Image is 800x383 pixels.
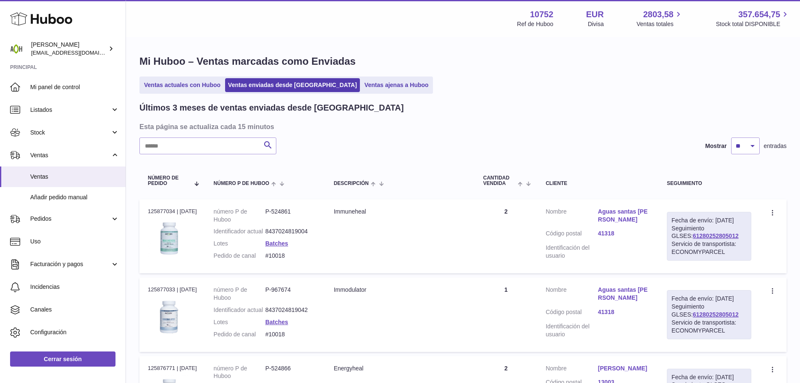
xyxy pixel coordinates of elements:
dt: Pedido de canal [214,330,265,338]
a: Ventas actuales con Huboo [141,78,223,92]
a: Cerrar sesión [10,351,115,367]
div: Fecha de envío: [DATE] [671,373,747,381]
dt: Identificador actual [214,306,265,314]
dt: Pedido de canal [214,252,265,260]
span: 2803,58 [643,9,673,20]
dt: Identificación del usuario [546,244,598,260]
a: Ventas ajenas a Huboo [362,78,432,92]
a: 61280252805012 [693,232,739,239]
img: 107521706523597.jpg [148,218,190,260]
dt: Lotes [214,240,265,248]
span: 357.654,75 [738,9,780,20]
h3: Esta página se actualiza cada 15 minutos [139,122,784,131]
span: Stock total DISPONIBLE [716,20,790,28]
span: Número de pedido [148,175,189,186]
a: 61280252805012 [693,311,739,318]
a: 41318 [598,230,650,238]
dt: Identificación del usuario [546,322,598,338]
dt: Identificador actual [214,227,265,235]
dd: P-524866 [265,365,317,380]
span: Ventas [30,151,110,159]
div: Servicio de transportista: ECONOMYPARCEL [671,319,747,335]
div: 125877033 | [DATE] [148,286,197,293]
div: Fecha de envío: [DATE] [671,295,747,303]
div: 125877034 | [DATE] [148,208,197,215]
span: Canales [30,306,119,314]
div: Seguimiento GLSES: [667,212,751,261]
dd: #10018 [265,330,317,338]
div: Immodulator [334,286,467,294]
dt: número P de Huboo [214,286,265,302]
a: Batches [265,319,288,325]
a: Ventas enviadas desde [GEOGRAPHIC_DATA] [225,78,360,92]
td: 2 [475,199,538,273]
a: 2803,58 Ventas totales [637,9,683,28]
span: [EMAIL_ADDRESS][DOMAIN_NAME] [31,49,123,56]
span: Incidencias [30,283,119,291]
dd: 8437024819042 [265,306,317,314]
span: entradas [764,142,787,150]
a: 41318 [598,308,650,316]
div: Ref de Huboo [517,20,553,28]
span: Facturación y pagos [30,260,110,268]
a: Batches [265,240,288,247]
dt: Nombre [546,286,598,304]
dt: número P de Huboo [214,365,265,380]
dt: Nombre [546,208,598,226]
dd: P-524861 [265,208,317,224]
span: Pedidos [30,215,110,223]
div: Energyheal [334,365,467,372]
label: Mostrar [705,142,727,150]
a: [PERSON_NAME] [598,365,650,372]
div: Seguimiento GLSES: [667,290,751,339]
div: Cliente [546,181,650,186]
dd: #10018 [265,252,317,260]
span: Añadir pedido manual [30,193,119,201]
a: 357.654,75 Stock total DISPONIBLE [716,9,790,28]
span: Uso [30,238,119,246]
div: Servicio de transportista: ECONOMYPARCEL [671,240,747,256]
img: internalAdmin-10752@internal.huboo.com [10,42,23,55]
span: Stock [30,129,110,137]
div: Immuneheal [334,208,467,216]
h1: Mi Huboo – Ventas marcadas como Enviadas [139,55,787,68]
dd: P-967674 [265,286,317,302]
a: Aguas santas [PERSON_NAME] [598,286,650,302]
td: 1 [475,277,538,351]
strong: 10752 [530,9,553,20]
dt: Nombre [546,365,598,375]
span: Ventas [30,173,119,181]
div: 125876771 | [DATE] [148,365,197,372]
div: [PERSON_NAME] [31,41,107,57]
span: Descripción [334,181,369,186]
span: número P de Huboo [214,181,269,186]
div: Seguimiento [667,181,751,186]
span: Ventas totales [637,20,683,28]
img: 107521713267910.png [148,296,190,338]
strong: EUR [586,9,604,20]
dt: Lotes [214,318,265,326]
span: Configuración [30,328,119,336]
div: Divisa [588,20,604,28]
dd: 8437024819004 [265,227,317,235]
span: Mi panel de control [30,83,119,91]
div: Fecha de envío: [DATE] [671,217,747,225]
span: Listados [30,106,110,114]
h2: Últimos 3 meses de ventas enviadas desde [GEOGRAPHIC_DATA] [139,102,404,114]
dt: Código postal [546,230,598,240]
dt: Código postal [546,308,598,318]
a: Aguas santas [PERSON_NAME] [598,208,650,224]
dt: número P de Huboo [214,208,265,224]
span: Cantidad vendida [483,175,516,186]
